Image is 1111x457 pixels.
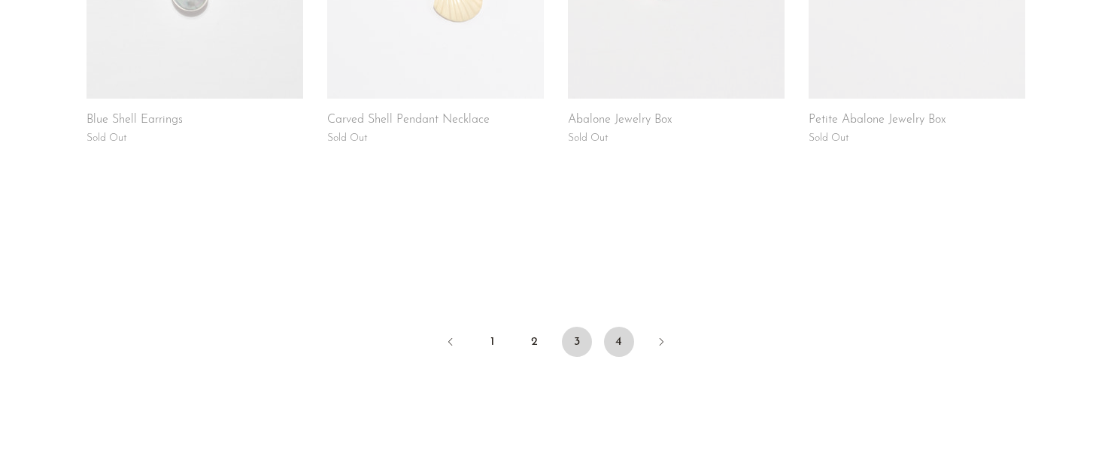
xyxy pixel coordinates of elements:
[604,327,634,357] a: 4
[478,327,508,357] a: 1
[568,133,609,144] span: Sold Out
[87,133,127,144] span: Sold Out
[520,327,550,357] a: 2
[646,327,676,360] a: Next
[87,114,183,127] a: Blue Shell Earrings
[809,133,849,144] span: Sold Out
[568,114,672,127] a: Abalone Jewelry Box
[436,327,466,360] a: Previous
[327,114,490,127] a: Carved Shell Pendant Necklace
[809,114,946,127] a: Petite Abalone Jewelry Box
[562,327,592,357] span: 3
[327,133,368,144] span: Sold Out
